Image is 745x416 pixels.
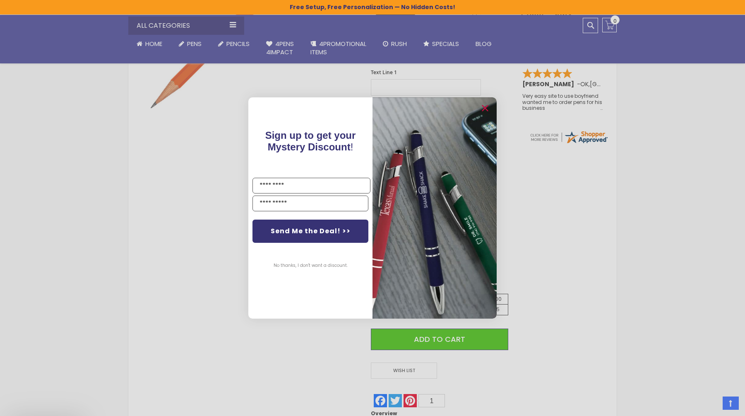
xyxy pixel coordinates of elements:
button: Send Me the Deal! >> [252,220,368,243]
span: Sign up to get your Mystery Discount [265,130,356,152]
img: pop-up-image [372,97,497,318]
span: ! [265,130,356,152]
button: Close dialog [478,102,492,115]
button: No thanks, I don't want a discount. [269,255,352,276]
